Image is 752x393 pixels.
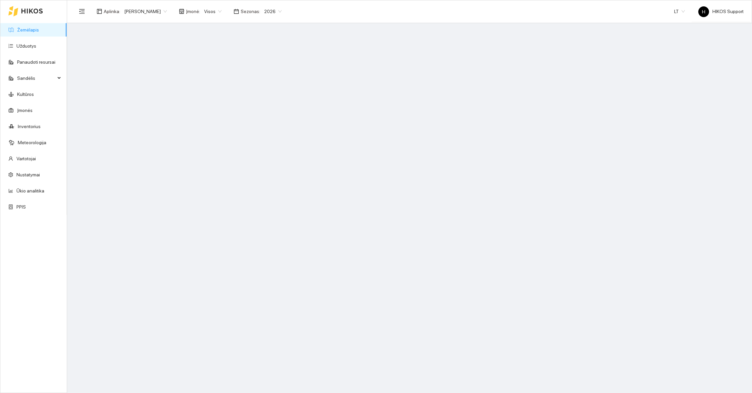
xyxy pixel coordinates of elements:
[16,156,36,161] a: Vartotojai
[97,9,102,14] span: layout
[17,59,55,65] a: Panaudoti resursai
[16,172,40,177] a: Nustatymai
[17,27,39,33] a: Žemėlapis
[124,6,167,16] span: Paulius
[241,8,260,15] span: Sezonas :
[698,9,744,14] span: HIKOS Support
[264,6,282,16] span: 2026
[16,188,44,193] a: Ūkio analitika
[674,6,685,16] span: LT
[104,8,120,15] span: Aplinka :
[16,43,36,49] a: Užduotys
[16,204,26,210] a: PPIS
[702,6,705,17] span: H
[17,92,34,97] a: Kultūros
[186,8,200,15] span: Įmonė :
[18,140,46,145] a: Meteorologija
[179,9,184,14] span: shop
[204,6,222,16] span: Visos
[75,5,89,18] button: menu-fold
[79,8,85,14] span: menu-fold
[234,9,239,14] span: calendar
[17,108,33,113] a: Įmonės
[18,124,41,129] a: Inventorius
[17,71,55,85] span: Sandėlis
